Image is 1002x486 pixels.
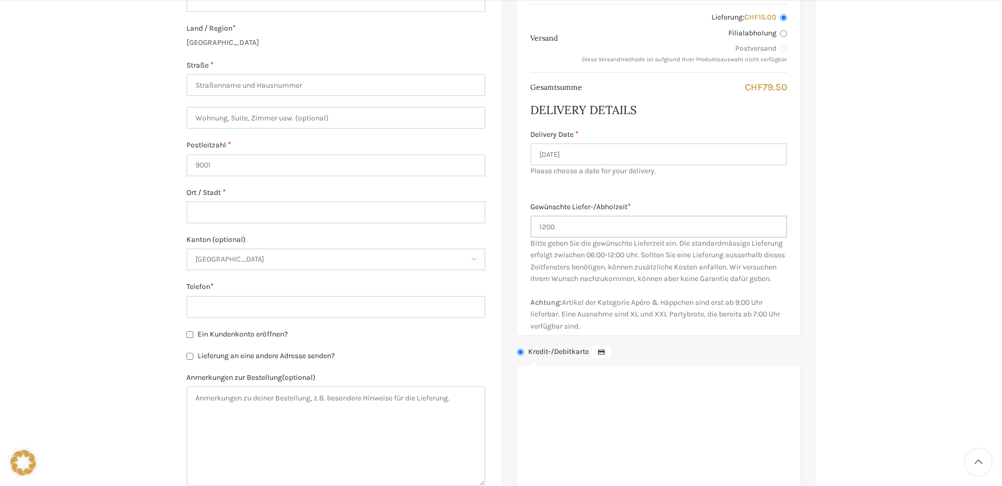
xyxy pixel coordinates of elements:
span: Kanton [186,248,485,270]
input: Lieferung an eine andere Adresse senden? [186,353,193,360]
label: Filialabholung [569,28,787,39]
bdi: 15.00 [744,13,776,22]
bdi: 79.50 [745,81,787,93]
img: Kredit-/Debitkarte [592,345,611,358]
small: Diese Versandmethode ist aufgrund Ihrer Produkteauswahl nicht verfügbar [582,56,787,63]
label: Anmerkungen zur Bestellung [186,372,485,384]
label: Postleitzahl [186,139,485,151]
label: Postversand [569,43,787,54]
span: CHF [744,13,758,22]
span: Lieferung an eine andere Adresse senden? [198,351,335,360]
label: Lieferung: [569,12,787,23]
th: Gesamtsumme [530,74,587,101]
strong: [GEOGRAPHIC_DATA] [186,38,259,47]
th: Versand [530,25,563,52]
span: (optional) [282,373,315,382]
strong: Achtung: [530,298,562,307]
label: Land / Region [186,23,485,34]
span: St. Gallen [188,249,484,269]
span: (optional) [212,235,246,244]
span: CHF [745,81,763,93]
span: Please choose a date for your delivery. [530,165,787,177]
label: Delivery Date [530,129,787,141]
label: Gewünschte Liefer-/Abholzeit [530,201,787,213]
label: Kredit-/Debitkarte [528,347,614,356]
input: Ein Kundenkonto eröffnen? [186,331,193,338]
label: Straße [186,60,485,71]
input: Select a delivery date [530,143,787,165]
h3: Delivery Details [530,102,787,118]
label: Ort / Stadt [186,187,485,199]
span: Ein Kundenkonto eröffnen? [198,330,288,339]
input: hh:mm [530,216,787,238]
input: Straßenname und Hausnummer [186,74,485,96]
span: Bitte geben Sie die gewünschte Lieferzeit ein. Die standardmässige Lieferung erfolgt zwischen 06:... [530,239,785,331]
label: Kanton [186,234,485,246]
label: Telefon [186,281,485,293]
iframe: Sicherer Eingaberahmen für Zahlungen [523,375,790,479]
input: Wohnung, Suite, Zimmer usw. (optional) [186,107,485,129]
a: Scroll to top button [965,449,991,475]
